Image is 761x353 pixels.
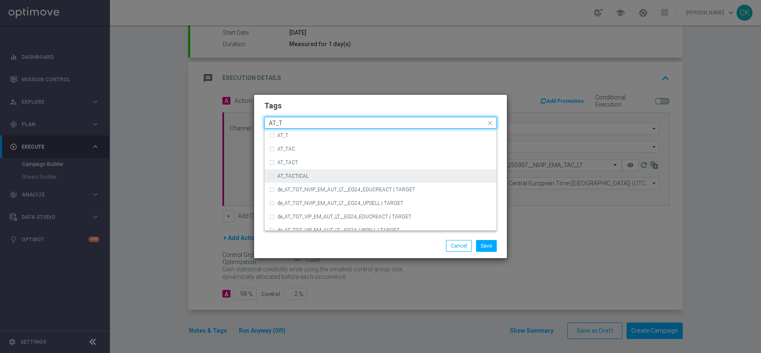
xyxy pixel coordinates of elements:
label: de_AT_TGT_NVIP_EM_AUT_LT__EG24_EDUCREACT | TARGET [277,187,415,192]
button: Cancel [446,240,472,252]
h2: Tags [264,101,497,111]
label: de_AT_TGT_VIP_EM_AUT_LT__EG24_UPSELL | TARGET [277,228,400,233]
label: AT_TACT [277,160,298,165]
label: AT_T [277,133,288,138]
div: AT_TACT [269,156,492,169]
div: AT_TACTICAL [269,169,492,183]
label: de_AT_TGT_NVIP_EM_AUT_LT__EG24_UPSELL | TARGET [277,201,403,206]
label: AT_TACTICAL [277,174,309,179]
div: de_AT_TGT_NVIP_EM_AUT_LT__EG24_EDUCREACT | TARGET [269,183,492,196]
ng-dropdown-panel: Options list [264,129,497,231]
div: de_AT_TGT_VIP_EM_AUT_LT__EG24_EDUCREACT | TARGET [269,210,492,223]
div: de_AT_TGT_NVIP_EM_AUT_LT__EG24_UPSELL | TARGET [269,196,492,210]
div: de_AT_TGT_VIP_EM_AUT_LT__EG24_UPSELL | TARGET [269,223,492,237]
div: AT_TAC [269,142,492,156]
label: de_AT_TGT_VIP_EM_AUT_LT__EG24_EDUCREACT | TARGET [277,214,411,219]
button: Save [476,240,497,252]
label: AT_TAC [277,146,295,152]
div: AT_T [269,129,492,142]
